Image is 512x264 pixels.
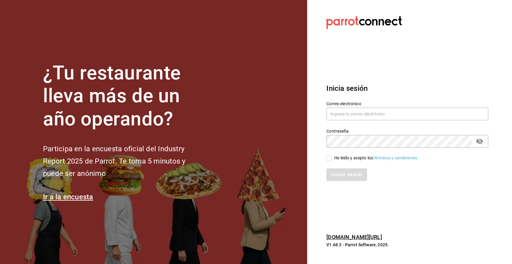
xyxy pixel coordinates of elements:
[326,242,488,248] p: V1.68.3 - Parrot Software, 2025.
[474,136,485,146] button: passwordField
[334,155,418,161] div: He leído y acepto los
[43,62,205,131] h1: ¿Tu restaurante lleva más de un año operando?
[326,101,488,106] label: Correo electrónico
[373,155,418,160] a: Términos y condiciones.
[326,83,488,94] h3: Inicia sesión
[326,234,382,240] a: [DOMAIN_NAME][URL]
[326,108,488,120] input: Ingresa tu correo electrónico
[43,143,205,180] h2: Participa en la encuesta oficial del Industry Report 2025 de Parrot. Te toma 5 minutos y puede se...
[326,129,488,133] label: Contraseña
[43,193,93,201] a: Ir a la encuesta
